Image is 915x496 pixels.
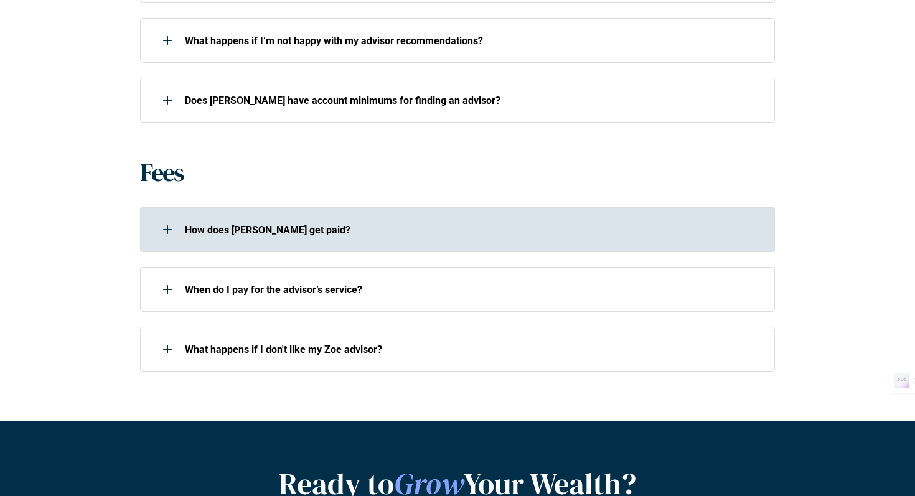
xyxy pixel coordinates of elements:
p: How does [PERSON_NAME] get paid? [185,224,759,236]
p: When do I pay for the advisor’s service? [185,284,759,296]
p: Does [PERSON_NAME] have account minimums for finding an advisor? [185,95,759,106]
h1: Fees [140,157,183,187]
p: What happens if I’m not happy with my advisor recommendations? [185,35,759,47]
p: What happens if I don't like my Zoe advisor? [185,344,759,355]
